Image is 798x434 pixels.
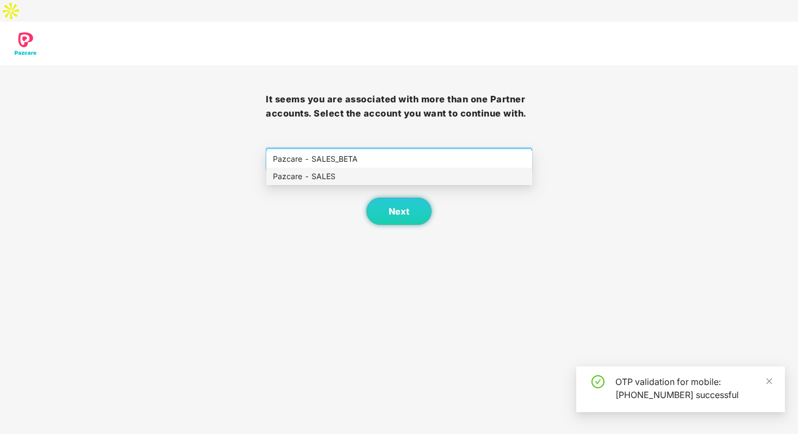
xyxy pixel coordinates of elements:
span: Select company and role [273,149,525,169]
div: Pazcare - SALES [273,170,526,182]
span: Next [389,206,409,217]
span: check-circle [591,375,604,388]
div: Pazcare - SALES_BETA [266,150,532,168]
button: Next [366,198,432,225]
div: Pazcare - SALES_BETA [273,153,526,165]
h3: It seems you are associated with more than one Partner accounts. Select the account you want to c... [266,93,532,120]
span: close [765,377,773,385]
div: Pazcare - SALES [266,168,532,185]
img: svg+xml;base64,PD94bWwgdmVyc2lvbj0iMS4wIiBlbmNvZGluZz0idXRmLTgiPz4KPCEtLSBHZW5lcmF0b3I6IEFkb2JlIE... [5,22,46,65]
div: OTP validation for mobile: [PHONE_NUMBER] successful [615,375,772,401]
